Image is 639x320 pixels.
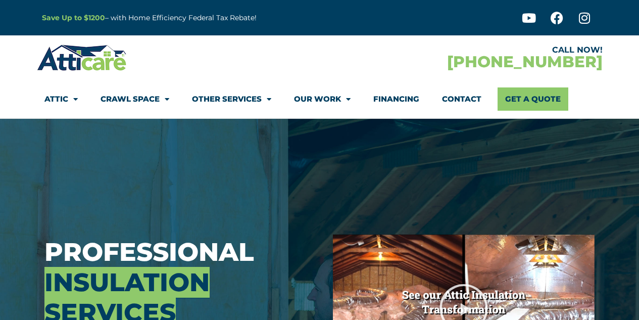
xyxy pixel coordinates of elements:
p: – with Home Efficiency Federal Tax Rebate! [42,12,369,24]
a: Other Services [192,87,271,111]
a: Crawl Space [101,87,169,111]
a: Get A Quote [498,87,568,111]
a: Save Up to $1200 [42,13,105,22]
a: Contact [442,87,481,111]
div: CALL NOW! [320,46,603,54]
nav: Menu [44,87,595,111]
a: Financing [373,87,419,111]
a: Attic [44,87,78,111]
a: Our Work [294,87,351,111]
